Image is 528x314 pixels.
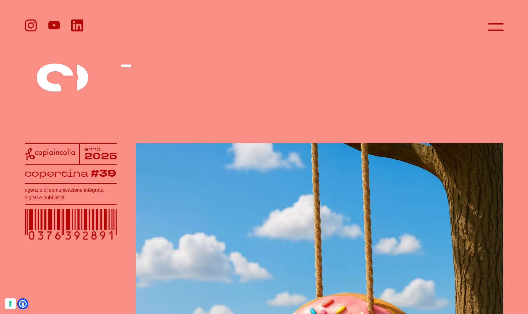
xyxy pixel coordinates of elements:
button: Le tue preferenze relative al consenso per le tecnologie di tracciamento [5,298,16,309]
tspan: 2025 [84,150,117,163]
tspan: copertina [24,167,88,179]
tspan: #39 [90,167,116,180]
a: Apri il menu di accessibilità [19,300,27,308]
h1: agenzia di comunicazione integrata, digital e pubblicità [25,186,117,201]
tspan: anno [84,146,101,152]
